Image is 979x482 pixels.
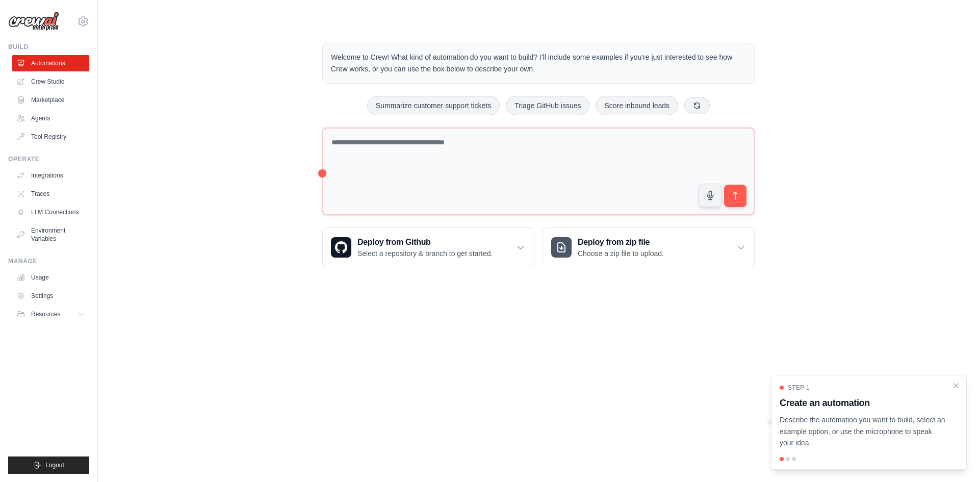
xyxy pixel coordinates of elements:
div: Operate [8,155,89,163]
h3: Deploy from zip file [578,236,664,248]
a: Crew Studio [12,73,89,90]
iframe: Chat Widget [928,433,979,482]
a: Agents [12,110,89,126]
a: Marketplace [12,92,89,108]
a: LLM Connections [12,204,89,220]
div: Manage [8,257,89,265]
div: Build [8,43,89,51]
button: Triage GitHub issues [506,96,589,115]
a: Tool Registry [12,129,89,145]
span: Logout [45,461,64,469]
button: Resources [12,306,89,322]
button: Score inbound leads [596,96,678,115]
a: Traces [12,186,89,202]
button: Logout [8,456,89,474]
button: Summarize customer support tickets [367,96,500,115]
img: Logo [8,12,59,31]
a: Environment Variables [12,222,89,247]
a: Usage [12,269,89,286]
h3: Deploy from Github [357,236,493,248]
a: Integrations [12,167,89,184]
p: Welcome to Crew! What kind of automation do you want to build? I'll include some examples if you'... [331,52,746,75]
a: Settings [12,288,89,304]
p: Describe the automation you want to build, select an example option, or use the microphone to spe... [780,414,946,449]
h3: Create an automation [780,396,946,410]
p: Choose a zip file to upload. [578,248,664,259]
span: Resources [31,310,60,318]
span: Step 1 [788,384,810,392]
button: Close walkthrough [952,382,960,390]
p: Select a repository & branch to get started. [357,248,493,259]
a: Automations [12,55,89,71]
